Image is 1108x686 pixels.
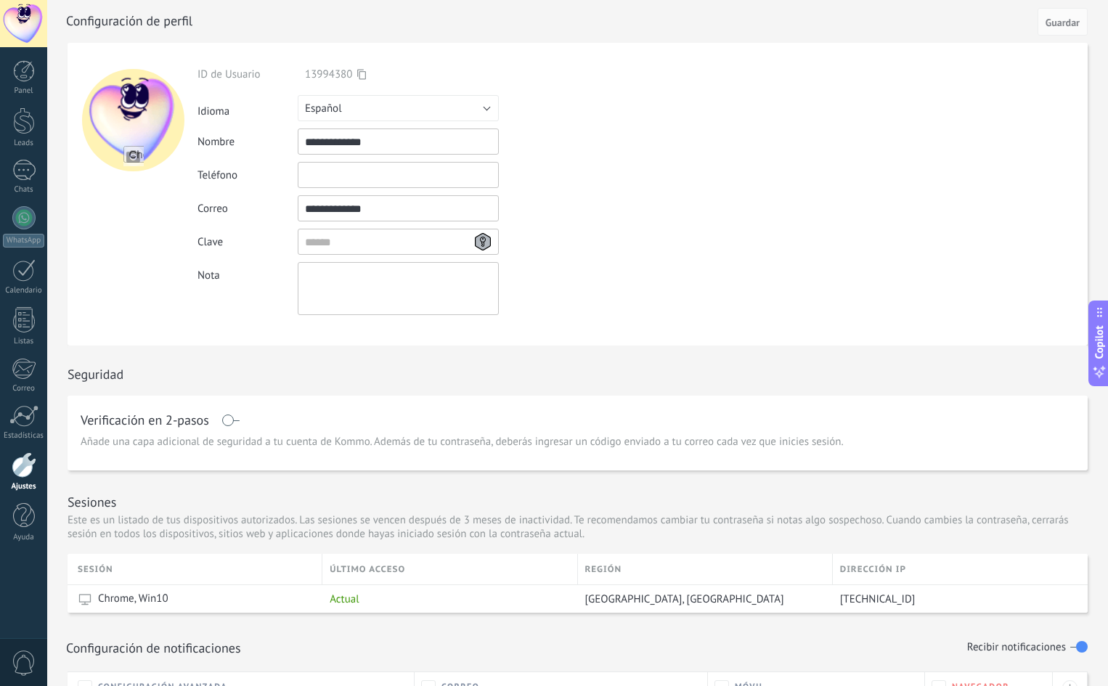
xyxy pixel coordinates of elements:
div: Ayuda [3,533,45,542]
h1: Sesiones [68,494,116,510]
div: Idioma [197,99,298,118]
div: Clave [197,235,298,249]
span: Guardar [1046,17,1080,28]
span: Copilot [1092,325,1107,359]
div: Chats [3,185,45,195]
div: Región [578,554,832,584]
div: Listas [3,337,45,346]
span: Chrome, Win10 [98,592,168,606]
span: [TECHNICAL_ID] [840,592,916,606]
div: Correo [3,384,45,393]
span: Añade una capa adicional de seguridad a tu cuenta de Kommo. Además de tu contraseña, deberás ingr... [81,435,844,449]
div: Dallas, United States [578,585,826,613]
h1: Configuración de notificaciones [66,640,241,656]
div: Teléfono [197,168,298,182]
span: Actual [330,592,359,606]
span: 13994380 [305,68,352,81]
div: Ajustes [3,482,45,491]
div: Calendario [3,286,45,295]
p: Este es un listado de tus dispositivos autorizados. Las sesiones se vencen después de 3 meses de ... [68,513,1088,541]
div: Estadísticas [3,431,45,441]
div: ID de Usuario [197,68,298,81]
button: Español [298,95,499,121]
div: Leads [3,139,45,148]
div: Correo [197,202,298,216]
span: [GEOGRAPHIC_DATA], [GEOGRAPHIC_DATA] [585,592,784,606]
div: WhatsApp [3,234,44,248]
div: Dirección IP [833,554,1088,584]
span: Español [305,102,342,115]
div: 95.173.216.111 [833,585,1077,613]
h1: Recibir notificaciones [967,642,1066,654]
div: último acceso [322,554,577,584]
div: Nota [197,262,298,282]
h1: Verificación en 2-pasos [81,415,209,426]
h1: Seguridad [68,366,123,383]
button: Guardar [1038,8,1088,36]
div: Panel [3,86,45,96]
div: Nombre [197,135,298,149]
div: Sesión [78,554,322,584]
